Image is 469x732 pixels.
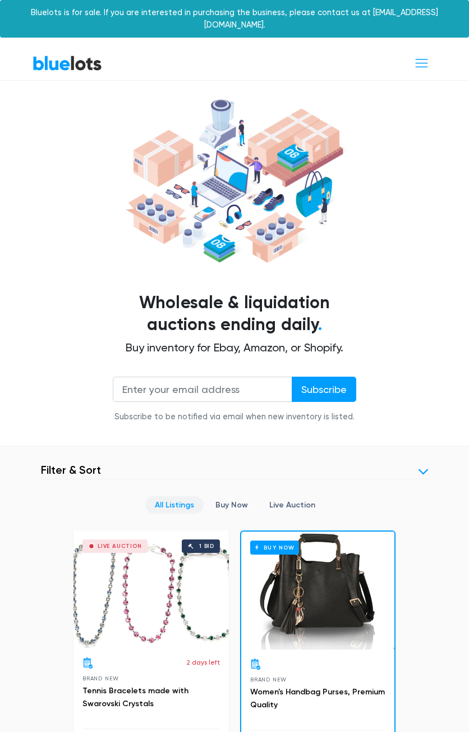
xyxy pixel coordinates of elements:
span: Brand New [250,676,287,683]
a: Live Auction 1 bid [73,530,229,648]
h3: Filter & Sort [41,463,101,477]
span: . [318,314,322,335]
div: 1 bid [199,543,214,549]
button: Toggle navigation [407,53,436,74]
h6: Buy Now [250,541,299,555]
a: Buy Now [206,496,258,514]
h1: Wholesale & liquidation auctions ending daily [41,292,428,337]
a: Buy Now [241,532,394,649]
img: hero-ee84e7d0318cb26816c560f6b4441b76977f77a177738b4e94f68c95b2b83dbb.png [122,95,347,267]
a: Live Auction [260,496,325,514]
input: Subscribe [292,377,356,402]
span: Brand New [82,675,119,681]
a: Women's Handbag Purses, Premium Quality [250,687,385,710]
a: BlueLots [33,55,102,71]
input: Enter your email address [113,377,292,402]
a: Tennis Bracelets made with Swarovski Crystals [82,686,188,709]
div: Live Auction [98,543,142,549]
p: 2 days left [186,657,220,667]
div: Subscribe to be notified via email when new inventory is listed. [113,411,356,423]
h2: Buy inventory for Ebay, Amazon, or Shopify. [41,341,428,354]
a: All Listings [145,496,204,514]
